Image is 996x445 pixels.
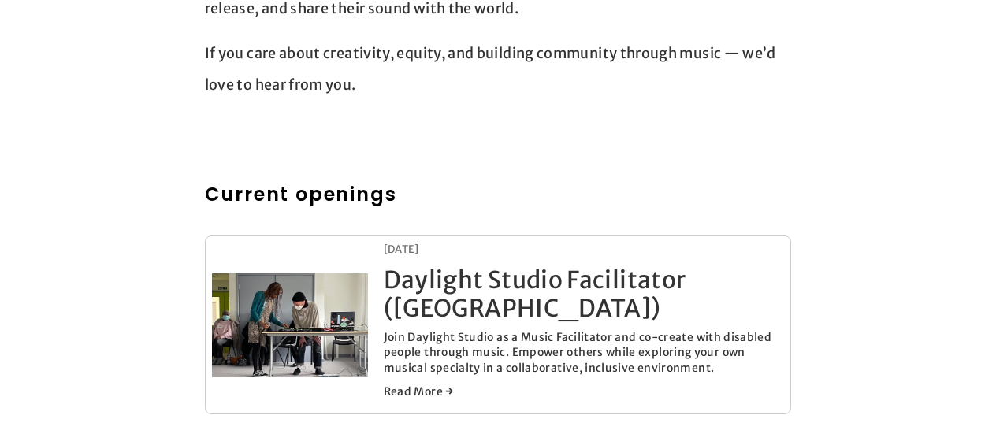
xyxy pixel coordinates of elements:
h2: Current openings [205,180,792,209]
a: Daylight Studio Facilitator (London) [212,273,384,377]
img: Daylight Studio Facilitator (London) [212,238,368,412]
p: If you care about creativity, equity, and building community through music — we’d love to hear fr... [205,38,792,100]
time: [DATE] [384,243,419,257]
a: Daylight Studio Facilitator ([GEOGRAPHIC_DATA]) [384,265,686,323]
p: Join Daylight Studio as a Music Facilitator and co-create with disabled people through music. Emp... [384,330,785,376]
a: Read More → [384,384,785,399]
